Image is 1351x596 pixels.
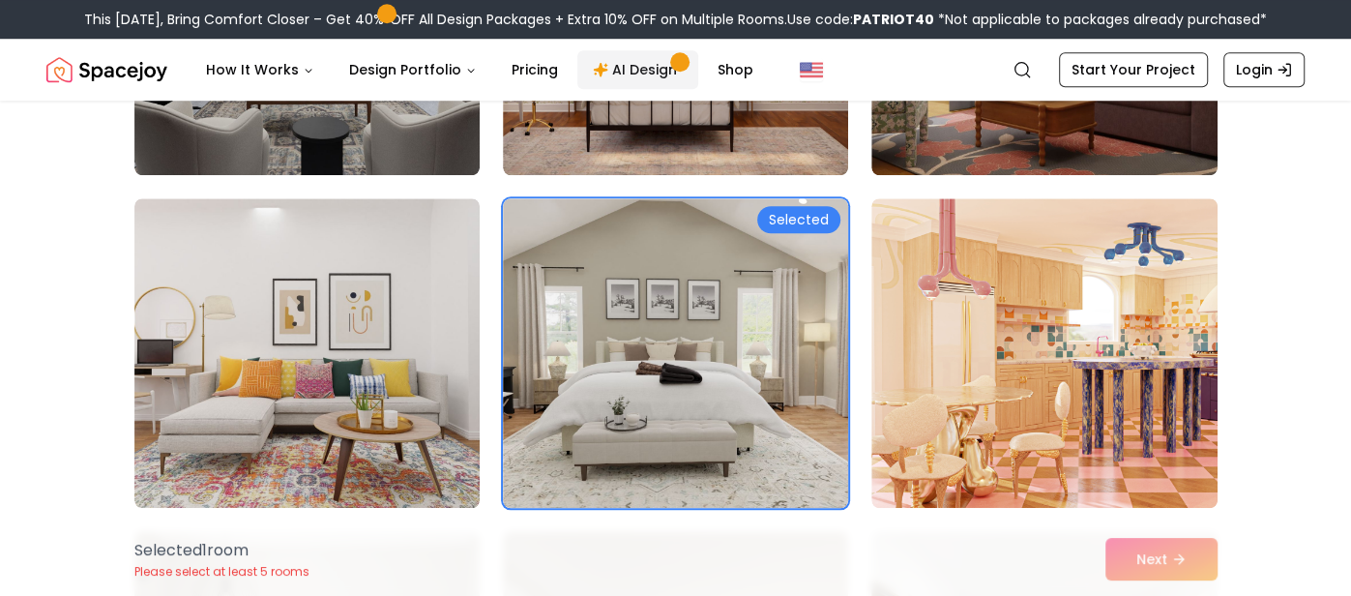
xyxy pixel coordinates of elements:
[800,58,823,81] img: United States
[84,10,1267,29] div: This [DATE], Bring Comfort Closer – Get 40% OFF All Design Packages + Extra 10% OFF on Multiple R...
[757,206,840,233] div: Selected
[134,198,480,508] img: Room room-10
[934,10,1267,29] span: *Not applicable to packages already purchased*
[787,10,934,29] span: Use code:
[503,198,848,508] img: Room room-11
[702,50,769,89] a: Shop
[871,198,1217,508] img: Room room-12
[191,50,769,89] nav: Main
[46,39,1305,101] nav: Global
[1223,52,1305,87] a: Login
[853,10,934,29] b: PATRIOT40
[334,50,492,89] button: Design Portfolio
[46,50,167,89] img: Spacejoy Logo
[134,539,309,562] p: Selected 1 room
[577,50,698,89] a: AI Design
[46,50,167,89] a: Spacejoy
[1059,52,1208,87] a: Start Your Project
[191,50,330,89] button: How It Works
[134,564,309,580] p: Please select at least 5 rooms
[496,50,573,89] a: Pricing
